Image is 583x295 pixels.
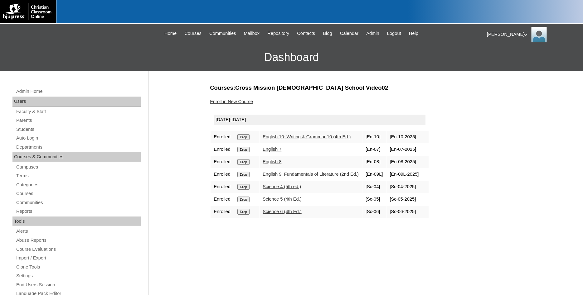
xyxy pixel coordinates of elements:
[211,169,234,180] td: Enrolled
[16,126,141,133] a: Students
[3,43,580,71] h3: Dashboard
[211,131,234,143] td: Enrolled
[263,134,351,139] a: English 10: Writing & Grammar 10 (4th Ed.)
[16,172,141,180] a: Terms
[210,99,253,104] a: Enroll in New Course
[366,30,379,37] span: Admin
[237,184,250,190] input: Drop
[263,197,302,202] a: Science 5 (4th Ed.)
[164,30,177,37] span: Home
[16,190,141,197] a: Courses
[16,88,141,95] a: Admin Home
[16,181,141,189] a: Categories
[362,181,386,193] td: [Sc-04]
[16,108,141,116] a: Faculty & Staff
[12,152,141,162] div: Courses & Communities
[206,30,239,37] a: Communities
[244,30,260,37] span: Mailbox
[16,263,141,271] a: Clone Tools
[264,30,292,37] a: Repository
[16,207,141,215] a: Reports
[387,30,401,37] span: Logout
[16,143,141,151] a: Departments
[362,144,386,155] td: [En-07]
[211,206,234,218] td: Enrolled
[294,30,318,37] a: Contacts
[267,30,289,37] span: Repository
[211,156,234,168] td: Enrolled
[16,163,141,171] a: Campuses
[237,134,250,140] input: Drop
[181,30,205,37] a: Courses
[362,131,386,143] td: [En-10]
[16,117,141,124] a: Parents
[237,209,250,215] input: Drop
[16,134,141,142] a: Auto Login
[12,216,141,226] div: Tools
[386,131,422,143] td: [En-10-2025]
[362,206,386,218] td: [Sc-06]
[237,159,250,165] input: Drop
[16,281,141,289] a: End Users Session
[263,147,281,152] a: English 7
[386,156,422,168] td: [En-08-2025]
[3,3,53,20] img: logo-white.png
[210,84,519,92] h3: Courses:Cross Mission [DEMOGRAPHIC_DATA] School Video02
[386,181,422,193] td: [Sc-04-2025]
[487,27,577,42] div: [PERSON_NAME]
[386,193,422,205] td: [Sc-05-2025]
[211,181,234,193] td: Enrolled
[384,30,404,37] a: Logout
[531,27,547,42] img: Jonelle Rodriguez
[340,30,358,37] span: Calendar
[12,97,141,107] div: Users
[337,30,362,37] a: Calendar
[237,172,250,177] input: Drop
[184,30,202,37] span: Courses
[263,209,302,214] a: Science 6 (4th Ed.)
[297,30,315,37] span: Contacts
[16,236,141,244] a: Abuse Reports
[16,227,141,235] a: Alerts
[386,206,422,218] td: [Sc-06-2025]
[214,115,425,125] div: [DATE]-[DATE]
[409,30,418,37] span: Help
[211,193,234,205] td: Enrolled
[16,199,141,207] a: Communities
[362,156,386,168] td: [En-08]
[263,159,281,164] a: English 8
[386,144,422,155] td: [En-07-2025]
[362,169,386,180] td: [En-09L]
[209,30,236,37] span: Communities
[16,254,141,262] a: Import / Export
[386,169,422,180] td: [En-09L-2025]
[211,144,234,155] td: Enrolled
[241,30,263,37] a: Mailbox
[362,193,386,205] td: [Sc-05]
[161,30,180,37] a: Home
[263,184,301,189] a: Science 4 (5th ed.)
[16,272,141,280] a: Settings
[237,147,250,152] input: Drop
[263,172,359,177] a: English 9: Fundamentals of Literature (2nd Ed.)
[237,197,250,202] input: Drop
[16,245,141,253] a: Course Evaluations
[320,30,335,37] a: Blog
[363,30,382,37] a: Admin
[323,30,332,37] span: Blog
[406,30,421,37] a: Help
